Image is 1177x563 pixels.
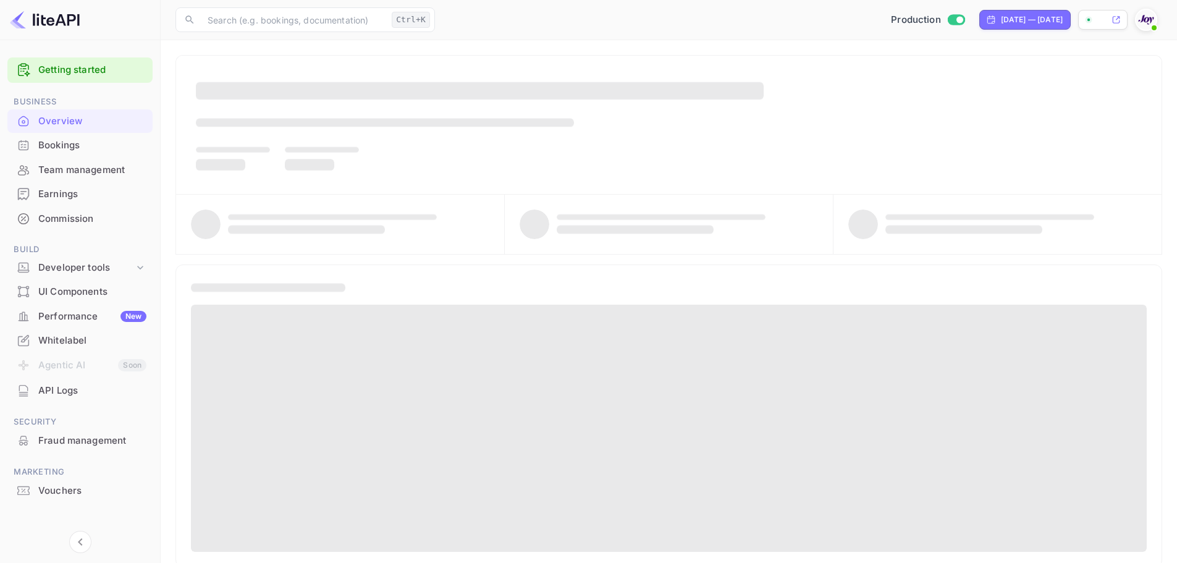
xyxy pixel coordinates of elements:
[7,109,153,133] div: Overview
[891,13,941,27] span: Production
[7,243,153,256] span: Build
[7,109,153,132] a: Overview
[979,10,1071,30] div: Click to change the date range period
[7,415,153,429] span: Security
[38,163,146,177] div: Team management
[7,158,153,181] a: Team management
[38,384,146,398] div: API Logs
[7,95,153,109] span: Business
[7,280,153,304] div: UI Components
[7,182,153,206] div: Earnings
[7,57,153,83] div: Getting started
[7,280,153,303] a: UI Components
[7,305,153,328] a: PerformanceNew
[7,379,153,402] a: API Logs
[38,484,146,498] div: Vouchers
[38,434,146,448] div: Fraud management
[7,329,153,352] a: Whitelabel
[886,13,969,27] div: Switch to Sandbox mode
[392,12,430,28] div: Ctrl+K
[7,207,153,231] div: Commission
[38,334,146,348] div: Whitelabel
[7,479,153,502] a: Vouchers
[7,133,153,156] a: Bookings
[200,7,387,32] input: Search (e.g. bookings, documentation)
[7,465,153,479] span: Marketing
[38,138,146,153] div: Bookings
[7,207,153,230] a: Commission
[7,329,153,353] div: Whitelabel
[7,379,153,403] div: API Logs
[120,311,146,322] div: New
[38,261,134,275] div: Developer tools
[7,429,153,452] a: Fraud management
[7,182,153,205] a: Earnings
[69,531,91,553] button: Collapse navigation
[7,133,153,158] div: Bookings
[10,10,80,30] img: LiteAPI logo
[38,310,146,324] div: Performance
[38,63,146,77] a: Getting started
[7,479,153,503] div: Vouchers
[7,305,153,329] div: PerformanceNew
[38,285,146,299] div: UI Components
[38,187,146,201] div: Earnings
[7,257,153,279] div: Developer tools
[1001,14,1063,25] div: [DATE] — [DATE]
[1136,10,1156,30] img: With Joy
[38,114,146,129] div: Overview
[7,158,153,182] div: Team management
[7,429,153,453] div: Fraud management
[38,212,146,226] div: Commission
